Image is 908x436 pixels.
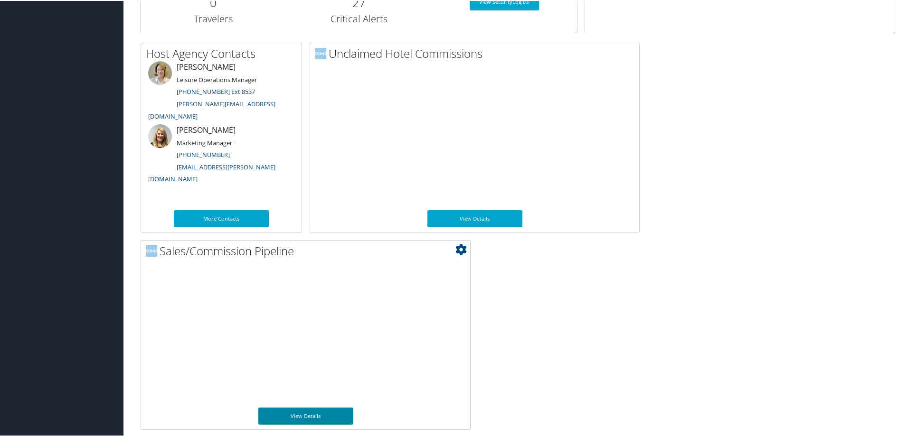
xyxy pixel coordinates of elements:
a: [PHONE_NUMBER] [177,149,230,158]
img: domo-logo.png [315,47,326,58]
h3: Critical Alerts [293,11,424,25]
img: ali-moffitt.jpg [148,123,172,147]
a: View Details [427,209,522,226]
small: Leisure Operations Manager [177,74,257,83]
li: [PERSON_NAME] [143,60,299,123]
a: More Contacts [174,209,269,226]
a: [PHONE_NUMBER] Ext 8537 [177,86,255,95]
a: [PERSON_NAME][EMAIL_ADDRESS][DOMAIN_NAME] [148,99,275,120]
h3: Travelers [148,11,279,25]
h2: Sales/Commission Pipeline [146,242,470,258]
a: View Details [258,407,353,424]
a: [EMAIL_ADDRESS][PERSON_NAME][DOMAIN_NAME] [148,162,275,183]
img: domo-logo.png [146,244,157,256]
li: [PERSON_NAME] [143,123,299,186]
h2: Unclaimed Hotel Commissions [315,45,639,61]
small: Marketing Manager [177,138,232,146]
h2: Host Agency Contacts [146,45,302,61]
img: meredith-price.jpg [148,60,172,84]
